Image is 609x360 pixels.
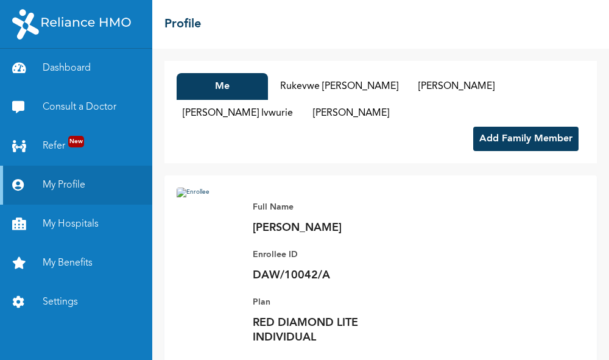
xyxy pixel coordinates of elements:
[253,295,423,309] p: Plan
[253,316,423,345] p: RED DIAMOND LITE INDIVIDUAL
[253,268,423,283] p: DAW/10042/A
[177,188,241,334] img: Enrollee
[12,9,131,40] img: RelianceHMO's Logo
[177,73,268,100] button: Me
[473,127,579,151] button: Add Family Member
[177,100,299,127] button: [PERSON_NAME] Ivwurie
[253,200,423,214] p: Full Name
[274,73,404,100] button: Rukevwe [PERSON_NAME]
[305,100,396,127] button: [PERSON_NAME]
[253,247,423,262] p: Enrollee ID
[68,136,84,147] span: New
[253,221,423,235] p: [PERSON_NAME]
[164,15,201,34] h2: Profile
[410,73,502,100] button: [PERSON_NAME]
